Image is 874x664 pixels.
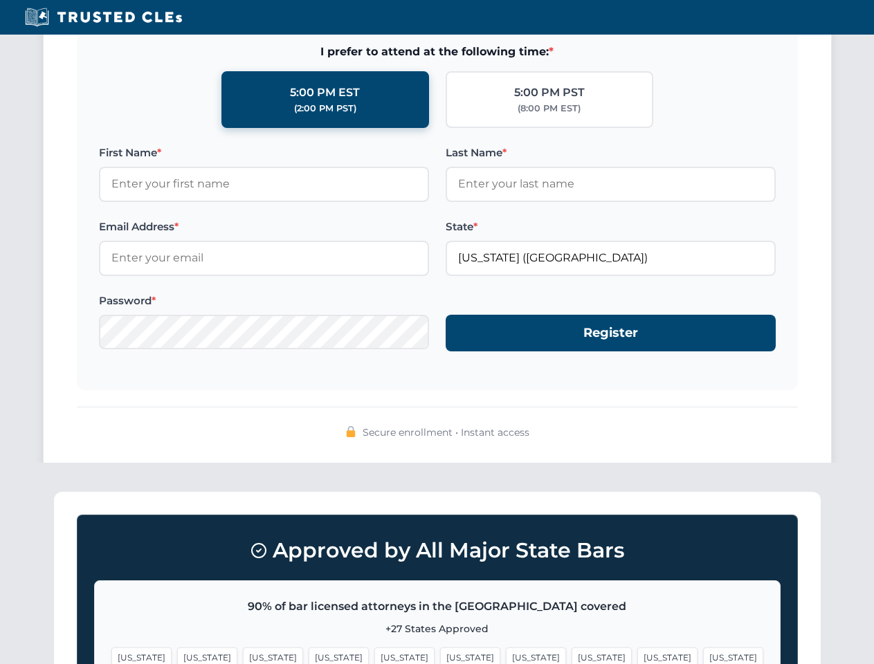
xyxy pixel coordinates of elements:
[518,102,581,116] div: (8:00 PM EST)
[111,621,763,636] p: +27 States Approved
[363,425,529,440] span: Secure enrollment • Instant access
[446,145,776,161] label: Last Name
[294,102,356,116] div: (2:00 PM PST)
[446,315,776,351] button: Register
[290,84,360,102] div: 5:00 PM EST
[446,167,776,201] input: Enter your last name
[99,167,429,201] input: Enter your first name
[514,84,585,102] div: 5:00 PM PST
[21,7,186,28] img: Trusted CLEs
[99,145,429,161] label: First Name
[99,241,429,275] input: Enter your email
[446,219,776,235] label: State
[111,598,763,616] p: 90% of bar licensed attorneys in the [GEOGRAPHIC_DATA] covered
[99,293,429,309] label: Password
[99,219,429,235] label: Email Address
[345,426,356,437] img: 🔒
[446,241,776,275] input: Florida (FL)
[94,532,781,569] h3: Approved by All Major State Bars
[99,43,776,61] span: I prefer to attend at the following time:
